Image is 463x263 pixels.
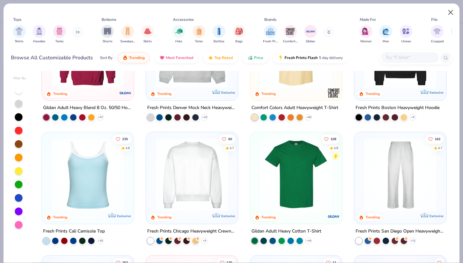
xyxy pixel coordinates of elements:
div: filter for Hats [172,25,185,44]
span: Exclusive [221,90,235,95]
div: Accessories [173,17,194,22]
span: Cropped [431,39,444,44]
div: filter for Totes [193,25,205,44]
span: Exclusive [429,214,443,218]
div: 4.7 [230,146,234,150]
span: 108 [331,137,336,140]
span: + 9 [203,239,206,242]
span: Sweatpants [120,39,135,44]
img: Comfort Colors logo [327,87,340,99]
img: Fresh Prints Image [266,27,275,36]
div: Fresh Prints Denver Mock Neck Heavyweight Sweatshirt [147,104,237,112]
button: filter button [172,25,185,44]
img: Men Image [382,28,389,35]
img: trending.gif [123,55,128,60]
span: 60 [228,137,232,140]
div: filter for Comfort Colors [283,25,298,44]
button: filter button [233,25,246,44]
img: Cropped Image [433,28,441,35]
img: Bottles Image [215,28,222,35]
button: filter button [141,25,154,44]
span: 5 day delivery [319,54,343,62]
button: filter button [213,25,225,44]
img: a25d9891-da96-49f3-a35e-76288174bf3a [48,139,127,211]
button: filter button [120,25,135,44]
span: Bottles [213,39,224,44]
span: + 9 [411,115,414,119]
span: Gildan [306,39,315,44]
span: Trending [129,55,145,60]
img: Shirts Image [15,28,23,35]
img: Tanks Image [56,28,63,35]
img: db319196-8705-402d-8b46-62aaa07ed94f [257,139,336,211]
img: Skirts Image [144,28,151,35]
img: 1358499d-a160-429c-9f1e-ad7a3dc244c9 [152,139,232,211]
span: + 44 [306,239,311,242]
span: 235 [123,137,128,140]
div: filter for Cropped [431,25,444,44]
img: Gildan Image [306,27,315,36]
span: Comfort Colors [283,39,298,44]
span: Top Rated [214,55,233,60]
button: filter button [263,25,278,44]
input: Try "T-Shirt" [385,54,434,61]
div: Brands [264,17,277,22]
button: filter button [431,25,444,44]
button: filter button [33,25,46,44]
img: Hoodies Image [36,28,43,35]
img: Gildan logo [327,210,340,223]
div: Gildan Adult Heavy Blend 8 Oz. 50/50 Hooded Sweatshirt [43,104,132,112]
img: most_fav.gif [159,55,165,60]
button: Most Favorited [155,52,198,63]
button: Price [243,52,268,63]
div: Fits [431,17,438,22]
img: Bags Image [235,28,242,35]
span: Exclusive [117,214,131,218]
div: Filter By [13,76,26,81]
button: Like [219,134,235,143]
button: filter button [283,25,298,44]
div: Gildan Adult Heavy Cotton T-Shirt [251,227,321,235]
span: Price [254,55,263,60]
div: filter for Tanks [53,25,66,44]
button: Fresh Prints Flash5 day delivery [273,52,348,63]
img: Totes Image [195,28,203,35]
div: filter for Shirts [13,25,26,44]
button: filter button [101,25,114,44]
span: Tanks [55,39,64,44]
button: filter button [193,25,205,44]
img: TopRated.gif [208,55,213,60]
span: Shirts [15,39,23,44]
img: Comfort Colors Image [286,27,295,36]
div: filter for Hoodies [33,25,46,44]
span: Fresh Prints Flash [285,55,318,60]
span: + 10 [202,115,207,119]
span: + 37 [98,115,103,119]
button: filter button [304,25,317,44]
div: 4.8 [126,146,130,150]
div: filter for Unisex [400,25,413,44]
span: Most Favorited [166,55,193,60]
button: Like [321,134,340,143]
div: 4.8 [334,146,338,150]
img: Sweatpants Image [124,28,131,35]
div: filter for Shorts [101,25,114,44]
button: Trending [118,52,150,63]
img: df5250ff-6f61-4206-a12c-24931b20f13c [361,139,440,211]
div: Fresh Prints Chicago Heavyweight Crewneck [147,227,237,235]
span: Bags [235,39,243,44]
span: Women [360,39,372,44]
div: filter for Bottles [213,25,225,44]
span: Shorts [103,39,113,44]
img: 01756b78-01f6-4cc6-8d8a-3c30c1a0c8ac [48,15,127,88]
span: + 11 [410,239,415,242]
div: 4.7 [438,146,442,150]
img: 91acfc32-fd48-4d6b-bdad-a4c1a30ac3fc [361,15,440,88]
span: Men [383,39,389,44]
div: Fresh Prints San Diego Open Heavyweight Sweatpants [356,227,445,235]
button: filter button [13,25,26,44]
div: Browse All Customizable Products [11,54,93,62]
span: + 60 [306,115,311,119]
div: filter for Men [379,25,392,44]
img: 029b8af0-80e6-406f-9fdc-fdf898547912 [257,15,336,88]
